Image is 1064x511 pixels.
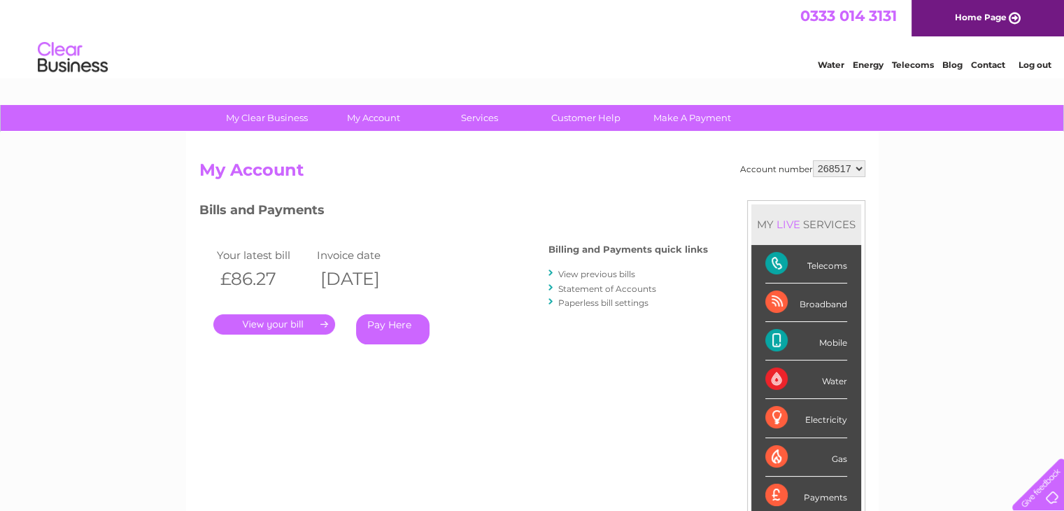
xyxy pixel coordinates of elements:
[558,283,656,294] a: Statement of Accounts
[751,204,861,244] div: MY SERVICES
[853,59,884,70] a: Energy
[37,36,108,79] img: logo.png
[422,105,537,131] a: Services
[800,7,897,24] a: 0333 014 3131
[356,314,430,344] a: Pay Here
[558,297,648,308] a: Paperless bill settings
[209,105,325,131] a: My Clear Business
[765,245,847,283] div: Telecoms
[892,59,934,70] a: Telecoms
[548,244,708,255] h4: Billing and Payments quick links
[1018,59,1051,70] a: Log out
[942,59,963,70] a: Blog
[765,360,847,399] div: Water
[199,160,865,187] h2: My Account
[315,105,431,131] a: My Account
[774,218,803,231] div: LIVE
[558,269,635,279] a: View previous bills
[765,438,847,477] div: Gas
[765,283,847,322] div: Broadband
[528,105,644,131] a: Customer Help
[213,246,314,265] td: Your latest bill
[818,59,844,70] a: Water
[634,105,750,131] a: Make A Payment
[313,265,414,293] th: [DATE]
[765,399,847,437] div: Electricity
[971,59,1005,70] a: Contact
[765,322,847,360] div: Mobile
[213,265,314,293] th: £86.27
[202,8,863,68] div: Clear Business is a trading name of Verastar Limited (registered in [GEOGRAPHIC_DATA] No. 3667643...
[313,246,414,265] td: Invoice date
[213,314,335,335] a: .
[199,200,708,225] h3: Bills and Payments
[740,160,865,177] div: Account number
